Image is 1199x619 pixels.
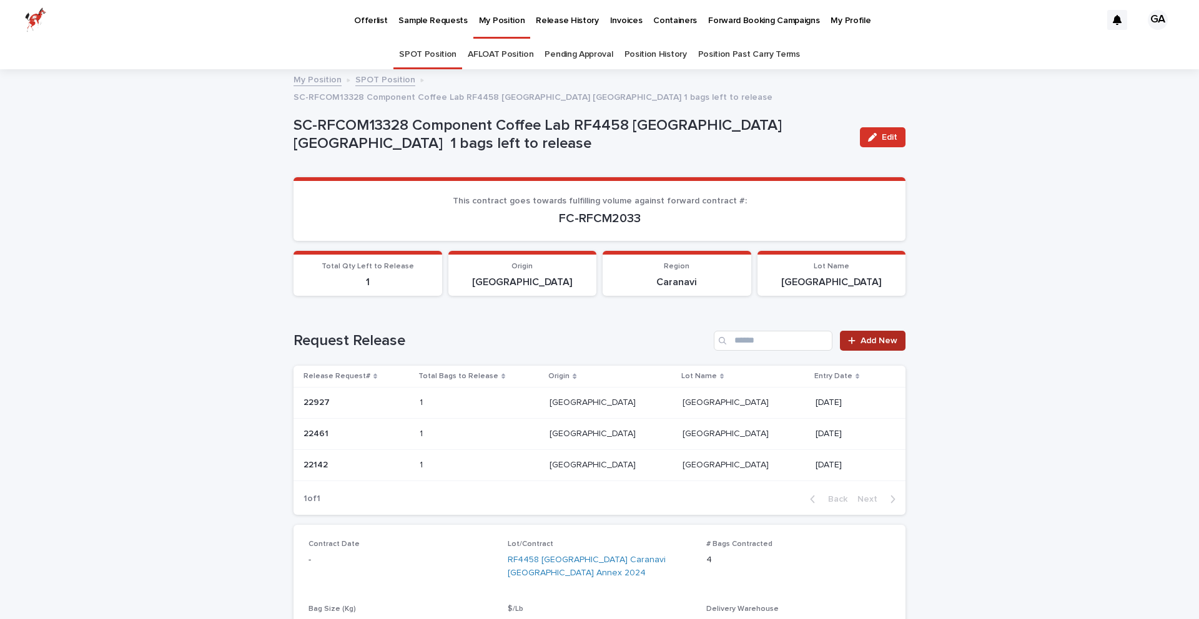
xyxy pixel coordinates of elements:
[456,276,590,288] p: [GEOGRAPHIC_DATA]
[294,419,905,450] tr: 2246122461 11 [GEOGRAPHIC_DATA][GEOGRAPHIC_DATA] [GEOGRAPHIC_DATA][GEOGRAPHIC_DATA] [DATE]
[857,495,885,504] span: Next
[294,484,330,514] p: 1 of 1
[303,395,332,408] p: 22927
[420,395,425,408] p: 1
[420,426,425,439] p: 1
[294,117,850,153] p: SC-RFCOM13328 Component Coffee Lab RF4458 [GEOGRAPHIC_DATA] [GEOGRAPHIC_DATA] 1 bags left to release
[550,457,638,470] p: [GEOGRAPHIC_DATA]
[624,40,687,69] a: Position History
[508,540,553,548] span: Lot/Contract
[294,387,905,419] tr: 2292722927 11 [GEOGRAPHIC_DATA][GEOGRAPHIC_DATA] [GEOGRAPHIC_DATA][GEOGRAPHIC_DATA] [DATE]
[294,449,905,480] tr: 2214222142 11 [GEOGRAPHIC_DATA][GEOGRAPHIC_DATA] [GEOGRAPHIC_DATA][GEOGRAPHIC_DATA] [DATE]
[355,72,415,86] a: SPOT Position
[508,605,523,613] span: $/Lb
[301,276,435,288] p: 1
[814,263,849,270] span: Lot Name
[308,605,356,613] span: Bag Size (Kg)
[681,369,717,383] p: Lot Name
[860,127,905,147] button: Edit
[322,263,414,270] span: Total Qty Left to Release
[308,540,360,548] span: Contract Date
[698,40,800,69] a: Position Past Carry Terms
[840,331,905,351] a: Add New
[468,40,533,69] a: AFLOAT Position
[303,369,370,383] p: Release Request#
[308,211,891,226] p: FC-RFCM2033
[550,395,638,408] p: [GEOGRAPHIC_DATA]
[821,495,847,504] span: Back
[800,494,852,505] button: Back
[765,276,899,288] p: [GEOGRAPHIC_DATA]
[399,40,456,69] a: SPOT Position
[453,197,747,205] span: This contract goes towards fulfilling volume against forward contract #:
[714,331,832,351] input: Search
[548,369,570,383] p: Origin
[706,553,891,567] p: 4
[683,426,771,439] p: [GEOGRAPHIC_DATA]
[508,553,692,580] a: RF4458 [GEOGRAPHIC_DATA] Caranavi [GEOGRAPHIC_DATA] Annex 2024
[511,263,533,270] span: Origin
[610,276,744,288] p: Caranavi
[550,426,638,439] p: [GEOGRAPHIC_DATA]
[294,332,709,350] h1: Request Release
[816,397,886,408] p: [DATE]
[706,605,779,613] span: Delivery Warehouse
[814,369,852,383] p: Entry Date
[418,369,498,383] p: Total Bags to Release
[882,133,897,142] span: Edit
[664,263,689,270] span: Region
[308,553,493,567] p: -
[25,7,46,32] img: zttTXibQQrCfv9chImQE
[706,540,772,548] span: # Bags Contracted
[303,426,331,439] p: 22461
[545,40,613,69] a: Pending Approval
[420,457,425,470] p: 1
[303,457,330,470] p: 22142
[816,429,886,439] p: [DATE]
[294,89,772,103] p: SC-RFCOM13328 Component Coffee Lab RF4458 [GEOGRAPHIC_DATA] [GEOGRAPHIC_DATA] 1 bags left to release
[861,336,897,345] span: Add New
[852,494,905,505] button: Next
[683,395,771,408] p: [GEOGRAPHIC_DATA]
[683,457,771,470] p: [GEOGRAPHIC_DATA]
[294,72,342,86] a: My Position
[816,460,886,470] p: [DATE]
[1148,10,1168,30] div: GA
